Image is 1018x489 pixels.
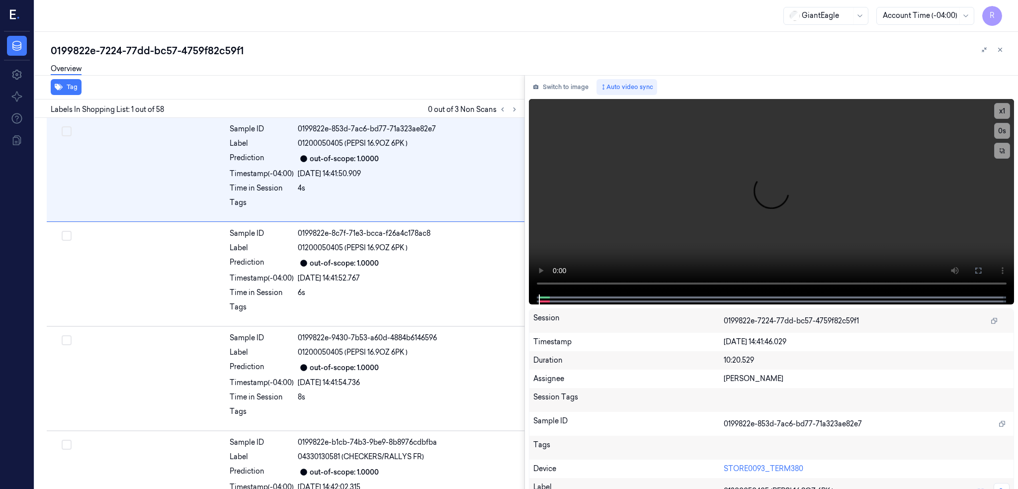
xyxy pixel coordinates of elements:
div: Assignee [533,374,724,384]
div: Session [533,313,724,329]
div: [DATE] 14:41:52.767 [298,273,518,284]
span: 01200050405 (PEPSI 16.9OZ 6PK ) [298,243,408,253]
button: 0s [994,123,1010,139]
span: 04330130581 (CHECKERS/RALLYS FR) [298,452,424,462]
div: Time in Session [230,183,294,194]
div: Timestamp [533,337,724,347]
span: 0199822e-7224-77dd-bc57-4759f82c59f1 [724,316,859,326]
div: Label [230,243,294,253]
div: [PERSON_NAME] [724,374,1010,384]
div: Sample ID [230,124,294,134]
span: 01200050405 (PEPSI 16.9OZ 6PK ) [298,138,408,149]
div: 0199822e-8c7f-71e3-bcca-f26a4c178ac8 [298,228,518,239]
div: 8s [298,392,518,402]
div: 0199822e-b1cb-74b3-9be9-8b8976cdbfba [298,437,518,448]
div: STORE0093_TERM380 [724,464,1010,474]
div: [DATE] 14:41:46.029 [724,337,1010,347]
div: out-of-scope: 1.0000 [310,467,379,478]
div: Time in Session [230,288,294,298]
a: Overview [51,64,82,75]
div: Sample ID [533,416,724,432]
div: Timestamp (-04:00) [230,273,294,284]
button: R [982,6,1002,26]
div: out-of-scope: 1.0000 [310,363,379,373]
div: Prediction [230,257,294,269]
button: Select row [62,231,72,241]
div: Tags [230,406,294,422]
div: Tags [230,197,294,213]
button: Select row [62,335,72,345]
div: Prediction [230,466,294,478]
div: Label [230,347,294,358]
div: [DATE] 14:41:50.909 [298,169,518,179]
button: x1 [994,103,1010,119]
div: out-of-scope: 1.0000 [310,154,379,164]
div: Tags [230,302,294,318]
span: 0 out of 3 Non Scans [428,103,520,115]
div: Sample ID [230,228,294,239]
div: Sample ID [230,437,294,448]
div: [DATE] 14:41:54.736 [298,378,518,388]
div: Time in Session [230,392,294,402]
div: 0199822e-9430-7b53-a60d-4884b6146596 [298,333,518,343]
div: Tags [533,440,724,456]
div: Session Tags [533,392,724,408]
div: Timestamp (-04:00) [230,378,294,388]
div: 0199822e-7224-77dd-bc57-4759f82c59f1 [51,44,1010,58]
button: Switch to image [529,79,593,95]
div: 10:20.529 [724,355,1010,366]
span: 01200050405 (PEPSI 16.9OZ 6PK ) [298,347,408,358]
div: Timestamp (-04:00) [230,169,294,179]
div: 0199822e-853d-7ac6-bd77-71a323ae82e7 [298,124,518,134]
div: 6s [298,288,518,298]
button: Auto video sync [596,79,657,95]
button: Select row [62,126,72,136]
div: Duration [533,355,724,366]
span: Labels In Shopping List: 1 out of 58 [51,104,164,115]
div: Prediction [230,362,294,374]
div: 4s [298,183,518,194]
div: out-of-scope: 1.0000 [310,258,379,269]
div: Device [533,464,724,474]
div: Label [230,138,294,149]
div: Prediction [230,153,294,165]
div: Sample ID [230,333,294,343]
button: Select row [62,440,72,450]
div: Label [230,452,294,462]
button: Tag [51,79,82,95]
span: 0199822e-853d-7ac6-bd77-71a323ae82e7 [724,419,862,429]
